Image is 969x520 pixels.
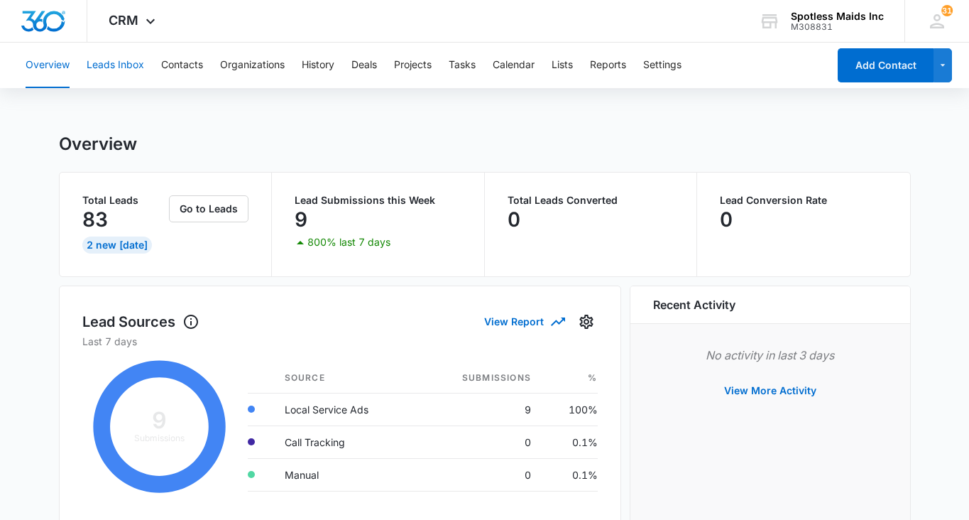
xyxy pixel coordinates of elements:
button: Projects [394,43,432,88]
button: Reports [590,43,626,88]
td: 0 [417,458,542,491]
button: Add Contact [838,48,934,82]
button: Settings [643,43,681,88]
span: 31 [941,5,953,16]
td: Local Service Ads [273,393,418,426]
button: Deals [351,43,377,88]
div: notifications count [941,5,953,16]
p: No activity in last 3 days [653,347,887,364]
td: Call Tracking [273,426,418,458]
div: account id [791,22,884,32]
p: 9 [295,208,307,231]
td: 0.1% [542,426,597,458]
button: Organizations [220,43,285,88]
td: 9 [417,393,542,426]
p: Lead Submissions this Week [295,195,461,205]
td: 0 [417,426,542,458]
button: View More Activity [710,374,831,408]
button: Contacts [161,43,203,88]
th: Source [273,363,418,394]
button: History [302,43,334,88]
h1: Lead Sources [82,311,199,332]
a: Go to Leads [169,202,248,215]
div: 2 New [DATE] [82,237,152,254]
p: 0 [508,208,520,231]
p: Total Leads Converted [508,195,674,205]
button: Calendar [493,43,535,88]
h1: Overview [59,134,137,155]
p: 800% last 7 days [307,237,390,247]
button: Tasks [449,43,476,88]
p: 0 [720,208,733,231]
td: Manual [273,458,418,491]
p: Total Leads [82,195,167,205]
button: Go to Leads [169,195,248,222]
h6: Recent Activity [653,296,735,313]
span: CRM [109,13,138,28]
th: Submissions [417,363,542,394]
button: Lists [552,43,573,88]
button: Overview [26,43,70,88]
p: Last 7 days [82,334,598,349]
p: 83 [82,208,108,231]
th: % [542,363,597,394]
button: View Report [484,309,564,334]
button: Settings [575,310,598,333]
td: 100% [542,393,597,426]
div: account name [791,11,884,22]
button: Leads Inbox [87,43,144,88]
p: Lead Conversion Rate [720,195,887,205]
td: 0.1% [542,458,597,491]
